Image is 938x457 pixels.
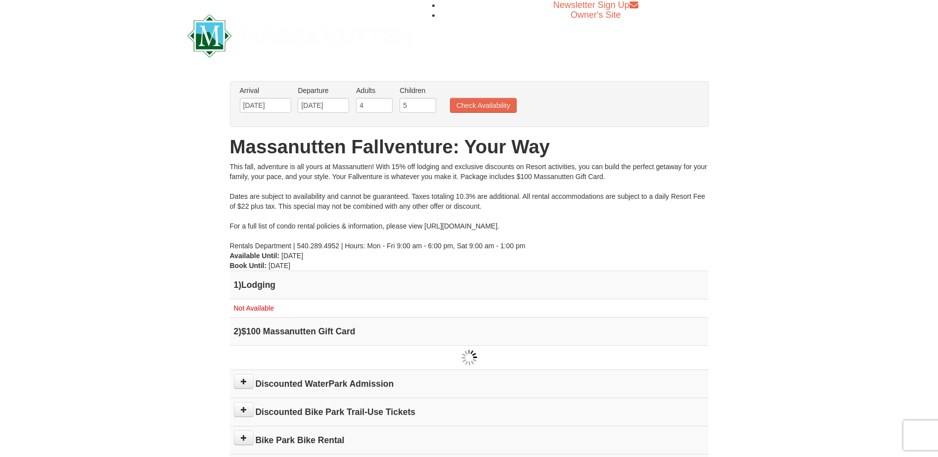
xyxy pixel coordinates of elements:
span: [DATE] [281,252,303,260]
h4: Bike Park Bike Rental [234,435,705,445]
h4: Discounted WaterPark Admission [234,379,705,389]
label: Departure [298,86,349,95]
h4: 2 $100 Massanutten Gift Card [234,326,705,336]
h4: 1 Lodging [234,280,705,290]
span: ) [238,326,241,336]
strong: Available Until: [230,252,280,260]
a: Massanutten Resort [187,23,414,46]
span: ) [238,280,241,290]
div: This fall, adventure is all yours at Massanutten! With 15% off lodging and exclusive discounts on... [230,162,709,251]
a: Owner's Site [571,10,621,20]
span: Not Available [234,304,274,312]
label: Arrival [240,86,291,95]
img: Massanutten Resort Logo [187,14,414,57]
label: Adults [356,86,393,95]
strong: Book Until: [230,262,267,270]
label: Children [400,86,436,95]
h4: Discounted Bike Park Trail-Use Tickets [234,407,705,417]
span: [DATE] [268,262,290,270]
img: wait gif [461,350,477,366]
h1: Massanutten Fallventure: Your Way [230,137,709,157]
button: Check Availability [450,98,517,113]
